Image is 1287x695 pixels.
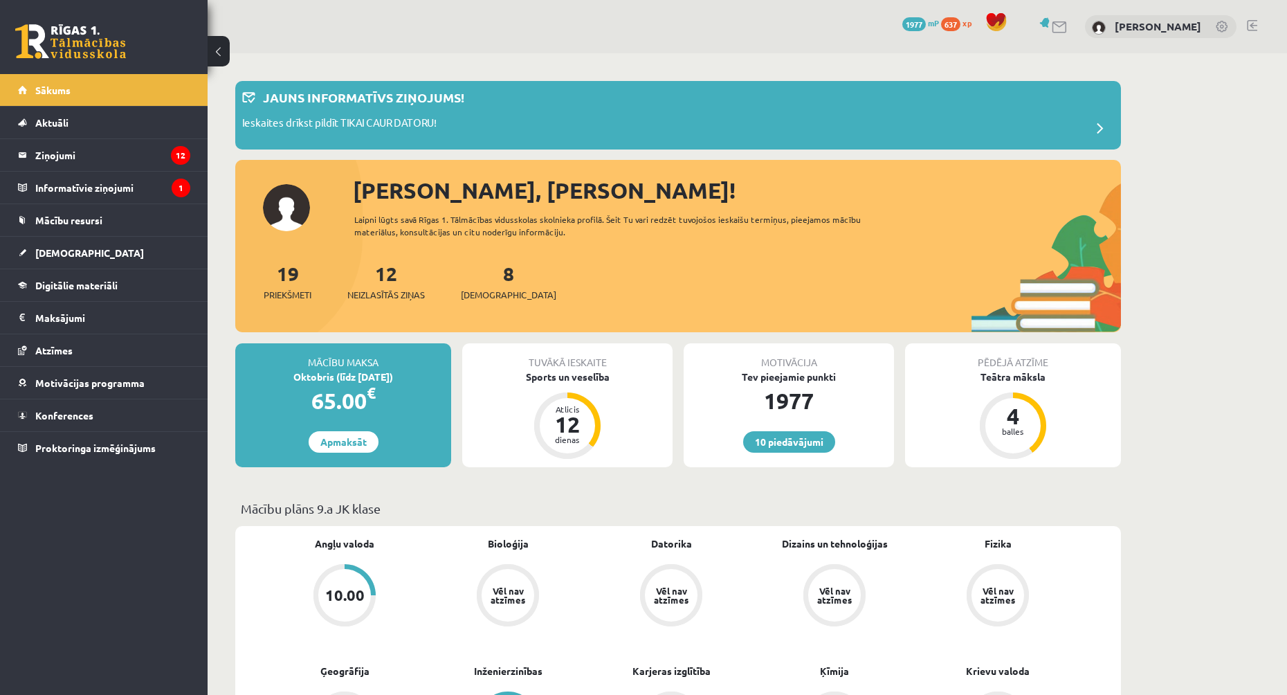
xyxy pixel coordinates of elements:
a: Konferences [18,399,190,431]
a: Vēl nav atzīmes [916,564,1079,629]
span: Mācību resursi [35,214,102,226]
div: balles [992,427,1034,435]
span: mP [928,17,939,28]
div: Sports un veselība [462,370,673,384]
a: 637 xp [941,17,978,28]
a: Aktuāli [18,107,190,138]
a: Teātra māksla 4 balles [905,370,1121,461]
span: 1977 [902,17,926,31]
legend: Ziņojumi [35,139,190,171]
div: [PERSON_NAME], [PERSON_NAME]! [353,174,1121,207]
span: Neizlasītās ziņas [347,288,425,302]
span: Atzīmes [35,344,73,356]
a: Karjeras izglītība [632,664,711,678]
div: Oktobris (līdz [DATE]) [235,370,451,384]
a: Dizains un tehnoloģijas [782,536,888,551]
a: Digitālie materiāli [18,269,190,301]
div: Pēdējā atzīme [905,343,1121,370]
div: Vēl nav atzīmes [978,586,1017,604]
div: Teātra māksla [905,370,1121,384]
span: [DEMOGRAPHIC_DATA] [461,288,556,302]
span: 637 [941,17,960,31]
a: Maksājumi [18,302,190,334]
a: Vēl nav atzīmes [753,564,916,629]
div: 65.00 [235,384,451,417]
div: 10.00 [325,588,365,603]
span: Sākums [35,84,71,96]
a: Krievu valoda [966,664,1030,678]
span: [DEMOGRAPHIC_DATA] [35,246,144,259]
p: Mācību plāns 9.a JK klase [241,499,1115,518]
a: Datorika [651,536,692,551]
a: [PERSON_NAME] [1115,19,1201,33]
p: Jauns informatīvs ziņojums! [263,88,464,107]
a: 8[DEMOGRAPHIC_DATA] [461,261,556,302]
a: Vēl nav atzīmes [590,564,753,629]
a: Vēl nav atzīmes [426,564,590,629]
legend: Maksājumi [35,302,190,334]
span: Digitālie materiāli [35,279,118,291]
div: 1977 [684,384,894,417]
a: 1977 mP [902,17,939,28]
div: Motivācija [684,343,894,370]
a: 12Neizlasītās ziņas [347,261,425,302]
img: Ingvars Gailis [1092,21,1106,35]
span: Motivācijas programma [35,377,145,389]
span: Aktuāli [35,116,69,129]
div: Tuvākā ieskaite [462,343,673,370]
span: Priekšmeti [264,288,311,302]
div: Atlicis [547,405,588,413]
span: Konferences [35,409,93,422]
legend: Informatīvie ziņojumi [35,172,190,204]
a: Angļu valoda [315,536,374,551]
a: Rīgas 1. Tālmācības vidusskola [15,24,126,59]
a: [DEMOGRAPHIC_DATA] [18,237,190,269]
a: Proktoringa izmēģinājums [18,432,190,464]
div: 4 [992,405,1034,427]
div: Vēl nav atzīmes [652,586,691,604]
i: 12 [171,146,190,165]
a: Mācību resursi [18,204,190,236]
a: Atzīmes [18,334,190,366]
a: Jauns informatīvs ziņojums! Ieskaites drīkst pildīt TIKAI CAUR DATORU! [242,88,1114,143]
a: Sports un veselība Atlicis 12 dienas [462,370,673,461]
div: 12 [547,413,588,435]
a: 19Priekšmeti [264,261,311,302]
div: dienas [547,435,588,444]
p: Ieskaites drīkst pildīt TIKAI CAUR DATORU! [242,115,437,134]
i: 1 [172,179,190,197]
div: Laipni lūgts savā Rīgas 1. Tālmācības vidusskolas skolnieka profilā. Šeit Tu vari redzēt tuvojošo... [354,213,886,238]
div: Vēl nav atzīmes [489,586,527,604]
div: Mācību maksa [235,343,451,370]
a: Informatīvie ziņojumi1 [18,172,190,204]
div: Vēl nav atzīmes [815,586,854,604]
div: Tev pieejamie punkti [684,370,894,384]
a: Ģeogrāfija [320,664,369,678]
a: Bioloģija [488,536,529,551]
span: Proktoringa izmēģinājums [35,442,156,454]
a: Sākums [18,74,190,106]
a: 10.00 [263,564,426,629]
span: xp [962,17,971,28]
a: Ziņojumi12 [18,139,190,171]
a: Inženierzinības [474,664,542,678]
a: 10 piedāvājumi [743,431,835,453]
a: Fizika [985,536,1012,551]
a: Ķīmija [820,664,849,678]
span: € [367,383,376,403]
a: Motivācijas programma [18,367,190,399]
a: Apmaksāt [309,431,378,453]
